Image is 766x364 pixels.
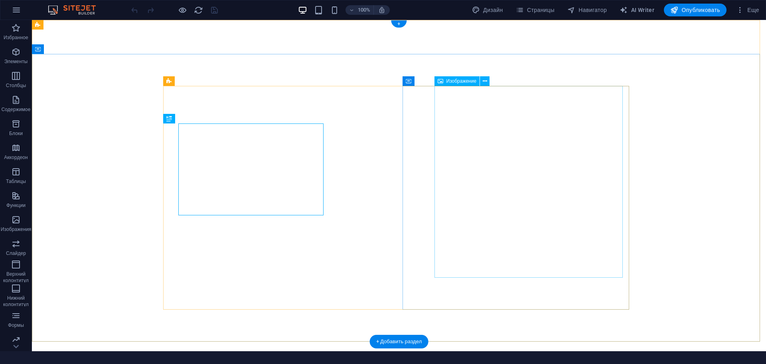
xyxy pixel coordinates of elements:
p: Элементы [4,58,28,65]
span: Навигатор [567,6,607,14]
p: Содержимое [2,106,31,113]
span: Опубликовать [670,6,720,14]
p: Таблицы [6,178,26,185]
button: AI Writer [616,4,657,16]
span: Еще [736,6,759,14]
span: AI Writer [620,6,654,14]
button: Еще [733,4,762,16]
i: Перезагрузить страницу [194,6,203,15]
span: Изображение [446,79,477,84]
div: + Добавить раздел [370,335,428,348]
p: Функции [6,202,26,209]
button: Страницы [513,4,558,16]
p: Изображения [1,226,32,233]
span: Дизайн [472,6,503,14]
div: Дизайн (Ctrl+Alt+Y) [469,4,506,16]
button: Навигатор [564,4,610,16]
button: Дизайн [469,4,506,16]
i: При изменении размера уровень масштабирования подстраивается автоматически в соответствии с выбра... [378,6,385,14]
div: + [391,20,407,28]
h6: 100% [357,5,370,15]
button: Опубликовать [664,4,727,16]
button: Нажмите здесь, чтобы выйти из режима предварительного просмотра и продолжить редактирование [178,5,187,15]
p: Формы [8,322,24,328]
p: Аккордеон [4,154,28,161]
p: Слайдер [6,250,26,257]
p: Блоки [9,130,23,137]
p: Избранное [4,34,28,41]
button: reload [193,5,203,15]
button: 100% [345,5,374,15]
img: Editor Logo [46,5,106,15]
span: Страницы [516,6,555,14]
p: Столбцы [6,82,26,89]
